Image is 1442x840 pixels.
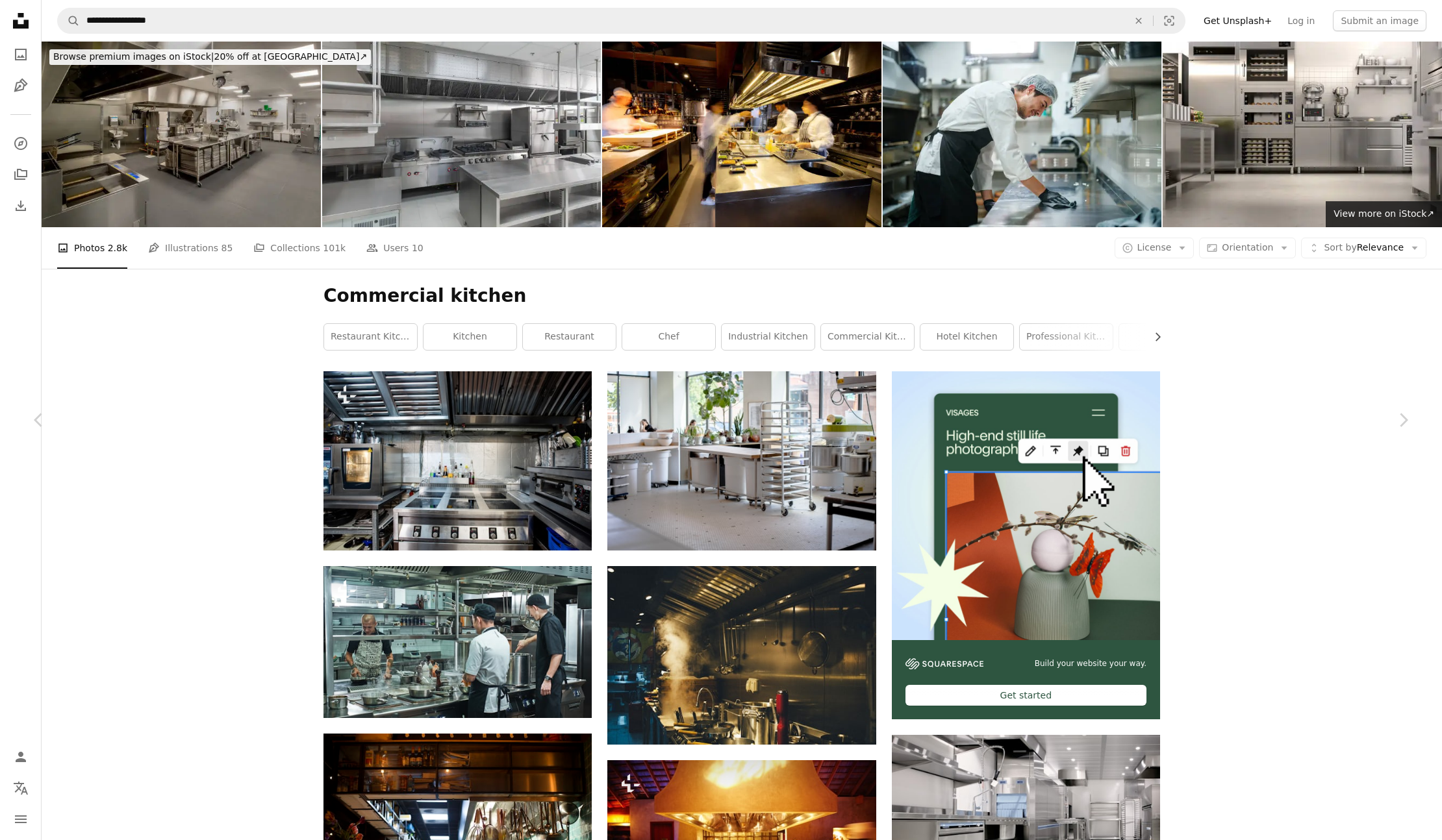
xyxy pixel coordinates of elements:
[883,42,1162,227] img: The restaurant chef is wiping down the kitchen counter.
[892,371,1160,719] a: Build your website your way.Get started
[1115,238,1195,258] button: License
[323,241,346,255] span: 101k
[8,42,34,68] a: Photos
[622,324,715,350] a: chef
[58,8,80,33] button: Search Unsplash
[1199,238,1296,258] button: Orientation
[148,227,233,269] a: Illustrations 85
[1301,238,1426,258] button: Sort byRelevance
[53,51,367,62] span: 20% off at [GEOGRAPHIC_DATA] ↗
[722,324,815,350] a: industrial kitchen
[8,130,34,156] a: Explore
[323,284,1160,308] h1: Commercial kitchen
[602,42,881,227] img: Hectic cooks working in a busy commercial kitchen at a restaurant
[523,324,616,350] a: restaurant
[1124,8,1153,33] button: Clear
[8,744,34,770] a: Log in / Sign up
[221,241,233,255] span: 85
[1324,242,1356,253] span: Sort by
[366,227,424,269] a: Users 10
[1364,358,1442,482] a: Next
[53,51,214,62] span: Browse premium images on iStock |
[1324,241,1404,254] span: Relevance
[821,324,914,350] a: commercial kitchen equipment
[8,193,34,219] a: Download History
[905,658,983,669] img: file-1606177908946-d1eed1cbe4f5image
[607,455,876,467] a: grey metal rolling rack
[920,324,1013,350] a: hotel kitchen
[892,824,1160,835] a: white and black wooden cabinet
[8,775,34,801] button: Language
[1163,42,1442,227] img: New, clean resin vinyl floor in commercial, professional bakery kitchen and stainless steel conve...
[323,636,592,648] a: Cooking process. Professional team of chef and two young assistant preparing food in a restaurant...
[322,42,601,227] img: Modern industrial kitchen with professional equipment
[42,42,321,227] img: Commercial Kitchen
[1146,324,1160,350] button: scroll list to the right
[57,8,1185,34] form: Find visuals sitewide
[1280,10,1322,31] a: Log in
[1333,10,1426,31] button: Submit an image
[323,817,592,829] a: men's blue T-shirt
[8,806,34,832] button: Menu
[42,42,379,73] a: Browse premium images on iStock|20% off at [GEOGRAPHIC_DATA]↗
[323,371,592,550] img: Part of interior of large kitchen of contemporary restaurant including electric stove and oven fo...
[8,73,34,99] a: Illustrations
[323,455,592,467] a: Part of interior of large kitchen of contemporary restaurant including electric stove and oven fo...
[1137,242,1172,253] span: License
[8,162,34,188] a: Collections
[1196,10,1280,31] a: Get Unsplash+
[253,227,346,269] a: Collections 101k
[412,241,424,255] span: 10
[1020,324,1113,350] a: professional kitchen
[1334,208,1434,219] span: View more on iStock ↗
[424,324,516,350] a: kitchen
[1035,658,1146,669] span: Build your website your way.
[1154,8,1185,33] button: Visual search
[607,371,876,550] img: grey metal rolling rack
[607,566,876,745] img: stainless steel cooking pots on stove
[1119,324,1212,350] a: food
[324,324,417,350] a: restaurant kitchen
[1326,201,1442,227] a: View more on iStock↗
[892,371,1160,639] img: file-1723602894256-972c108553a7image
[1222,242,1273,253] span: Orientation
[323,566,592,719] img: Cooking process. Professional team of chef and two young assistant preparing food in a restaurant...
[607,649,876,661] a: stainless steel cooking pots on stove
[905,685,1146,706] div: Get started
